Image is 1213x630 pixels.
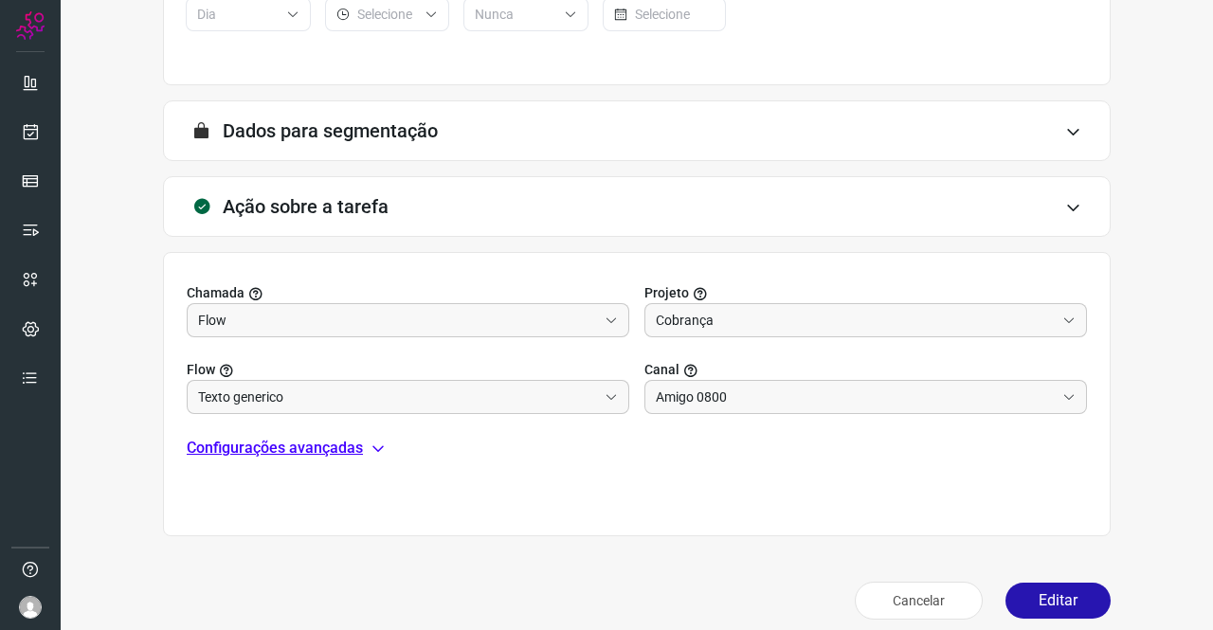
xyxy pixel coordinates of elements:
[644,283,689,303] span: Projeto
[656,381,1055,413] input: Selecione um canal
[187,437,363,459] p: Configurações avançadas
[19,596,42,619] img: avatar-user-boy.jpg
[855,582,983,620] button: Cancelar
[187,360,215,380] span: Flow
[198,381,597,413] input: Você precisa criar/selecionar um Projeto.
[644,360,679,380] span: Canal
[1005,583,1111,619] button: Editar
[223,119,438,142] h3: Dados para segmentação
[16,11,45,40] img: Logo
[198,304,597,336] input: Selecionar projeto
[223,195,389,218] h3: Ação sobre a tarefa
[187,283,244,303] span: Chamada
[656,304,1055,336] input: Selecionar projeto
